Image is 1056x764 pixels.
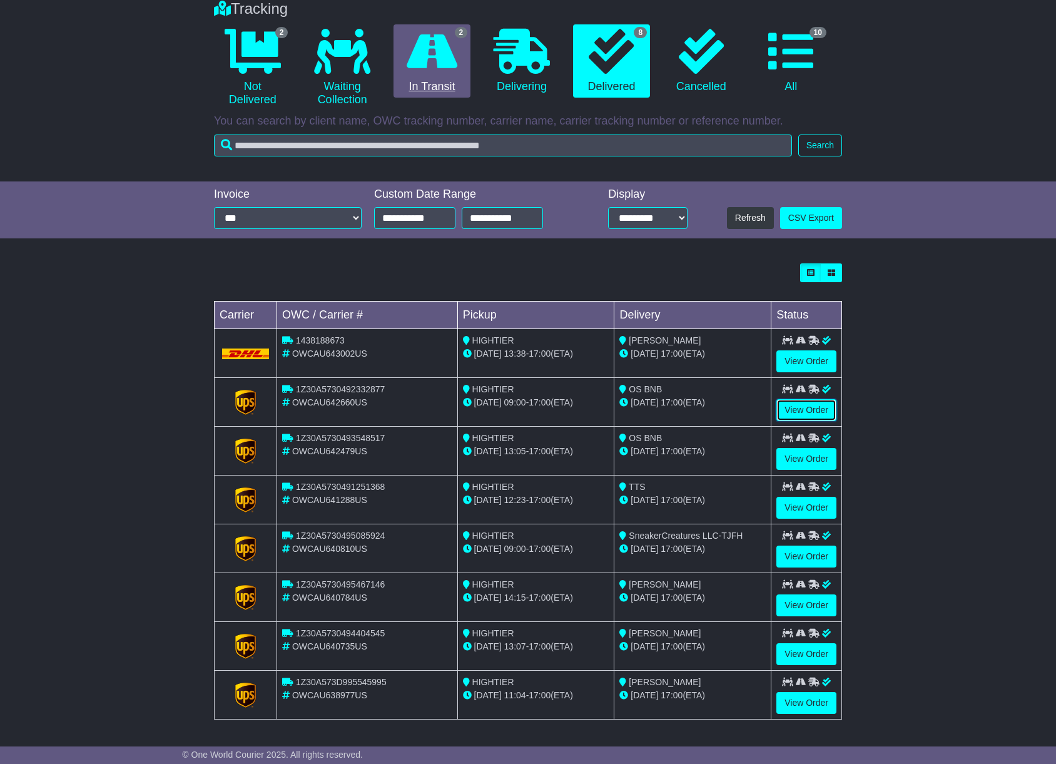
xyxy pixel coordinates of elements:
[235,585,256,610] img: GetCarrierServiceLogo
[629,433,662,443] span: OS BNB
[629,628,701,638] span: [PERSON_NAME]
[463,689,609,702] div: - (ETA)
[296,482,385,492] span: 1Z30A5730491251368
[631,690,658,700] span: [DATE]
[472,384,514,394] span: HIGHTIER
[504,349,526,359] span: 13:38
[661,397,683,407] span: 17:00
[214,188,362,201] div: Invoice
[776,350,836,372] a: View Order
[292,641,367,651] span: OWCAU640735US
[292,495,367,505] span: OWCAU641288US
[235,390,256,415] img: GetCarrierServiceLogo
[277,302,458,329] td: OWC / Carrier #
[296,335,345,345] span: 1438188673
[296,628,385,638] span: 1Z30A5730494404545
[303,24,380,111] a: Waiting Collection
[235,683,256,708] img: GetCarrierServiceLogo
[292,593,367,603] span: OWCAU640784US
[504,544,526,554] span: 09:00
[182,750,363,760] span: © One World Courier 2025. All rights reserved.
[292,544,367,554] span: OWCAU640810US
[776,643,836,665] a: View Order
[235,536,256,561] img: GetCarrierServiceLogo
[214,24,291,111] a: 2 Not Delivered
[529,397,551,407] span: 17:00
[472,531,514,541] span: HIGHTIER
[474,495,502,505] span: [DATE]
[529,349,551,359] span: 17:00
[474,397,502,407] span: [DATE]
[631,495,658,505] span: [DATE]
[661,495,683,505] span: 17:00
[619,347,766,360] div: (ETA)
[455,27,468,38] span: 2
[374,188,575,201] div: Custom Date Range
[619,640,766,653] div: (ETA)
[631,397,658,407] span: [DATE]
[504,641,526,651] span: 13:07
[810,27,826,38] span: 10
[472,579,514,589] span: HIGHTIER
[474,544,502,554] span: [DATE]
[776,692,836,714] a: View Order
[631,544,658,554] span: [DATE]
[463,542,609,556] div: - (ETA)
[661,349,683,359] span: 17:00
[629,579,701,589] span: [PERSON_NAME]
[463,591,609,604] div: - (ETA)
[504,593,526,603] span: 14:15
[776,594,836,616] a: View Order
[771,302,842,329] td: Status
[529,593,551,603] span: 17:00
[235,634,256,659] img: GetCarrierServiceLogo
[661,641,683,651] span: 17:00
[292,690,367,700] span: OWCAU638977US
[472,482,514,492] span: HIGHTIER
[474,349,502,359] span: [DATE]
[296,677,387,687] span: 1Z30A573D995545995
[472,677,514,687] span: HIGHTIER
[235,487,256,512] img: GetCarrierServiceLogo
[631,349,658,359] span: [DATE]
[776,448,836,470] a: View Order
[463,494,609,507] div: - (ETA)
[614,302,771,329] td: Delivery
[619,542,766,556] div: (ETA)
[573,24,650,98] a: 8 Delivered
[634,27,647,38] span: 8
[472,628,514,638] span: HIGHTIER
[661,690,683,700] span: 17:00
[629,384,662,394] span: OS BNB
[798,135,842,156] button: Search
[619,689,766,702] div: (ETA)
[222,349,269,359] img: DHL.png
[629,531,743,541] span: SneakerCreatures LLC-TJFH
[776,546,836,568] a: View Order
[619,591,766,604] div: (ETA)
[629,677,701,687] span: [PERSON_NAME]
[235,439,256,464] img: GetCarrierServiceLogo
[753,24,830,98] a: 10 All
[292,446,367,456] span: OWCAU642479US
[629,482,645,492] span: TTS
[472,335,514,345] span: HIGHTIER
[631,641,658,651] span: [DATE]
[474,641,502,651] span: [DATE]
[393,24,470,98] a: 2 In Transit
[661,446,683,456] span: 17:00
[504,495,526,505] span: 12:23
[631,446,658,456] span: [DATE]
[529,641,551,651] span: 17:00
[619,494,766,507] div: (ETA)
[474,690,502,700] span: [DATE]
[296,579,385,589] span: 1Z30A5730495467146
[292,349,367,359] span: OWCAU643002US
[463,445,609,458] div: - (ETA)
[608,188,688,201] div: Display
[474,593,502,603] span: [DATE]
[474,446,502,456] span: [DATE]
[780,207,842,229] a: CSV Export
[529,690,551,700] span: 17:00
[504,446,526,456] span: 13:05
